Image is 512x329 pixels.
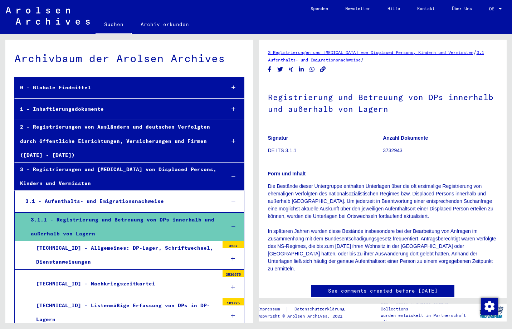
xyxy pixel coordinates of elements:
img: Arolsen_neg.svg [6,7,90,25]
b: Anzahl Dokumente [383,135,428,141]
p: wurden entwickelt in Partnerschaft mit [381,312,476,325]
p: DE ITS 3.1.1 [268,147,383,154]
p: Die Arolsen Archives Online-Collections [381,299,476,312]
div: 3 - Registrierungen und [MEDICAL_DATA] von Displaced Persons, Kindern und Vermissten [15,163,220,190]
div: [TECHNICAL_ID] - Listenmäßige Erfassung von DPs in DP-Lagern [31,299,219,326]
div: 3.1 - Aufenthalts- und Emigrationsnachweise [20,194,220,208]
h1: Registrierung und Betreuung von DPs innerhalb und außerhalb von Lagern [268,81,498,124]
button: Share on WhatsApp [308,65,316,74]
button: Share on Xing [287,65,295,74]
div: [TECHNICAL_ID] - Nachkriegszeitkartei [31,277,219,291]
div: 3.1.1 - Registrierung und Betreuung von DPs innerhalb und außerhalb von Lagern [25,213,220,241]
div: Archivbaum der Arolsen Archives [14,50,244,66]
div: 0 - Globale Findmittel [15,81,220,95]
b: Signatur [268,135,288,141]
a: Archiv erkunden [132,16,198,33]
a: Suchen [96,16,132,34]
button: Share on LinkedIn [298,65,305,74]
button: Copy link [319,65,327,74]
div: 101725 [223,298,244,305]
a: See comments created before [DATE] [328,287,438,295]
div: | [257,305,353,313]
div: 3536575 [223,270,244,277]
div: Zustimmung ändern [481,298,498,315]
span: DE [489,6,497,11]
p: Die Bestände dieser Untergruppe enthalten Unterlagen über die oft erstmalige Registrierung von eh... [268,183,498,273]
p: Copyright © Arolsen Archives, 2021 [257,313,353,319]
b: Form und Inhalt [268,171,306,176]
img: Zustimmung ändern [481,298,498,315]
button: Share on Twitter [277,65,284,74]
span: / [361,56,364,63]
p: 3732943 [383,147,498,154]
div: 2 - Registrierungen von Ausländern und deutschen Verfolgten durch öffentliche Einrichtungen, Vers... [15,120,220,162]
a: 3 Registrierungen und [MEDICAL_DATA] von Displaced Persons, Kindern und Vermissten [268,50,473,55]
div: [TECHNICAL_ID] - Allgemeines: DP-Lager, Schriftwechsel, Dienstanweisungen [31,241,219,269]
div: 3237 [223,241,244,248]
button: Share on Facebook [266,65,273,74]
img: yv_logo.png [478,303,505,321]
span: / [473,49,477,55]
a: Datenschutzerklärung [289,305,353,313]
div: 1 - Inhaftierungsdokumente [15,102,220,116]
a: Impressum [257,305,286,313]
